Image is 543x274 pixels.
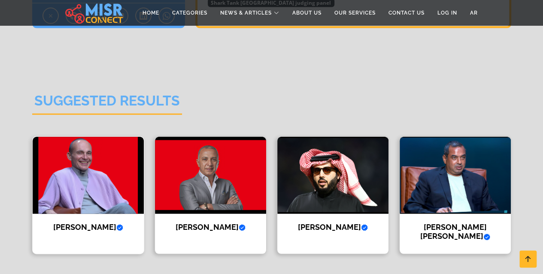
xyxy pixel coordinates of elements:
[400,137,511,214] img: Mohamed Ismail Mansour
[116,224,123,231] svg: Verified account
[136,5,166,21] a: Home
[33,137,144,214] img: Mohamed Farouk
[65,2,123,24] img: main.misr_connect
[214,5,286,21] a: News & Articles
[361,224,368,231] svg: Verified account
[32,93,182,114] h2: Suggested Results
[394,136,516,254] a: Mohamed Ismail Mansour [PERSON_NAME] [PERSON_NAME]
[149,136,272,254] a: Ahmed El Sewedy [PERSON_NAME]
[431,5,464,21] a: Log in
[328,5,382,21] a: Our Services
[286,5,328,21] a: About Us
[272,136,394,254] a: Turki Al Sheikh [PERSON_NAME]
[464,5,484,21] a: AR
[239,224,246,231] svg: Verified account
[277,137,388,214] img: Turki Al Sheikh
[166,5,214,21] a: Categories
[284,223,382,232] h4: [PERSON_NAME]
[220,9,272,17] span: News & Articles
[27,136,149,254] a: Mohamed Farouk [PERSON_NAME]
[155,137,266,214] img: Ahmed El Sewedy
[39,223,137,232] h4: [PERSON_NAME]
[483,234,490,241] svg: Verified account
[161,223,260,232] h4: [PERSON_NAME]
[382,5,431,21] a: Contact Us
[406,223,504,241] h4: [PERSON_NAME] [PERSON_NAME]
